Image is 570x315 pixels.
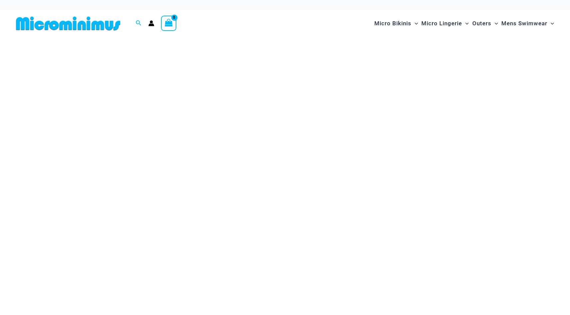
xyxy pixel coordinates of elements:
[421,15,462,32] span: Micro Lingerie
[148,20,154,26] a: Account icon link
[491,15,498,32] span: Menu Toggle
[161,16,176,31] a: View Shopping Cart, empty
[374,15,411,32] span: Micro Bikinis
[420,13,470,34] a: Micro LingerieMenu ToggleMenu Toggle
[500,13,556,34] a: Mens SwimwearMenu ToggleMenu Toggle
[471,13,500,34] a: OutersMenu ToggleMenu Toggle
[462,15,469,32] span: Menu Toggle
[472,15,491,32] span: Outers
[136,19,142,28] a: Search icon link
[372,12,557,35] nav: Site Navigation
[373,13,420,34] a: Micro BikinisMenu ToggleMenu Toggle
[547,15,554,32] span: Menu Toggle
[411,15,418,32] span: Menu Toggle
[13,16,123,31] img: MM SHOP LOGO FLAT
[501,15,547,32] span: Mens Swimwear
